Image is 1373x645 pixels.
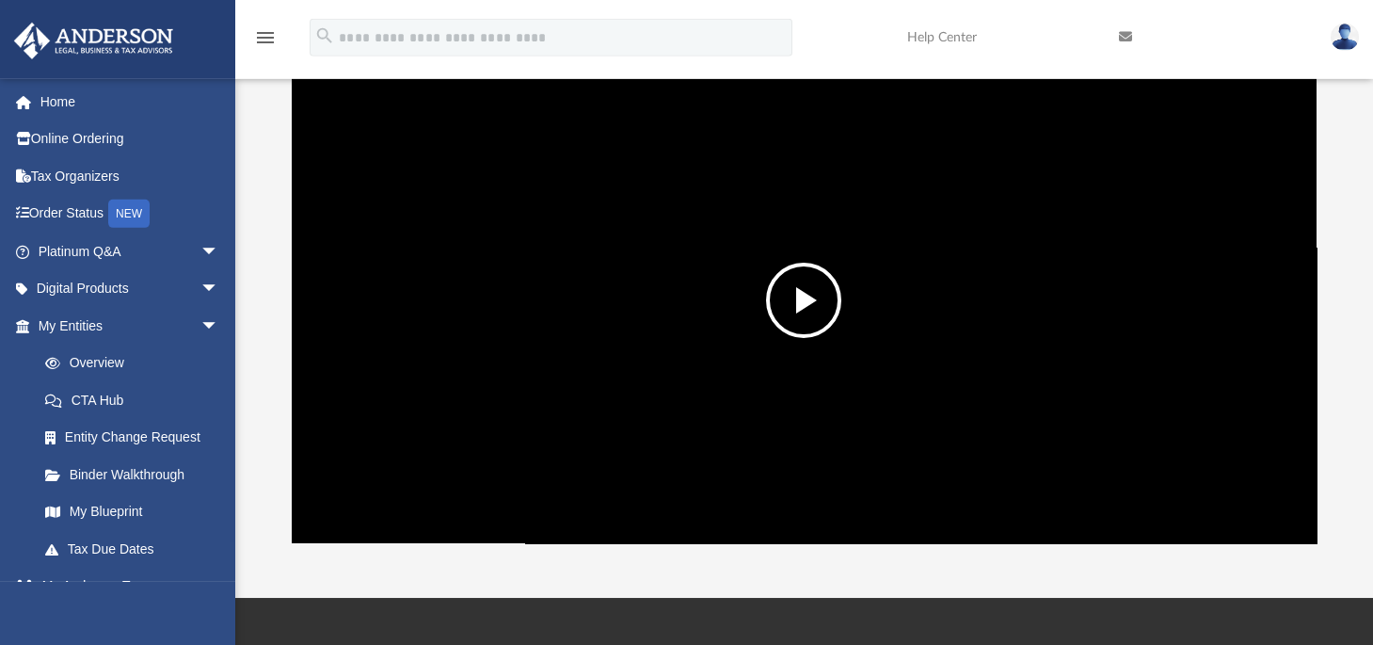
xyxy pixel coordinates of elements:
[13,121,247,158] a: Online Ordering
[13,307,247,345] a: My Entitiesarrow_drop_down
[1331,24,1359,51] img: User Pic
[13,83,247,121] a: Home
[13,233,247,270] a: Platinum Q&Aarrow_drop_down
[292,8,1316,543] div: Preview
[26,493,238,531] a: My Blueprint
[26,530,247,568] a: Tax Due Dates
[200,233,238,271] span: arrow_drop_down
[254,36,277,49] a: menu
[26,345,247,382] a: Overview
[13,270,247,308] a: Digital Productsarrow_drop_down
[13,157,247,195] a: Tax Organizers
[8,23,179,59] img: Anderson Advisors Platinum Portal
[26,456,247,493] a: Binder Walkthrough
[200,270,238,309] span: arrow_drop_down
[13,568,238,605] a: My Anderson Teamarrow_drop_down
[13,195,247,234] a: Order StatusNEW
[254,26,277,49] i: menu
[26,381,247,419] a: CTA Hub
[200,307,238,346] span: arrow_drop_down
[200,568,238,606] span: arrow_drop_down
[108,200,150,228] div: NEW
[292,57,1316,543] div: File preview
[314,25,335,46] i: search
[26,419,247,457] a: Entity Change Request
